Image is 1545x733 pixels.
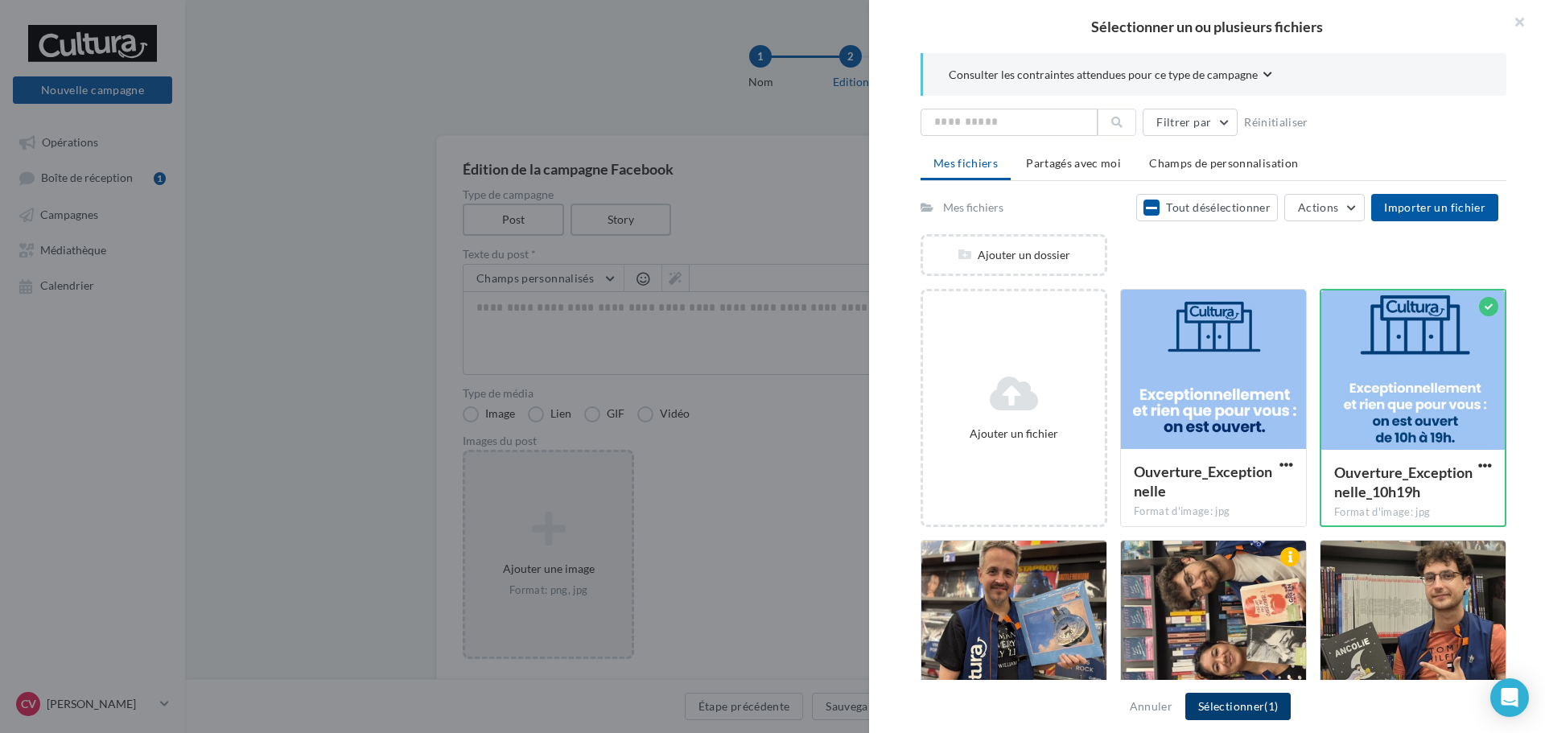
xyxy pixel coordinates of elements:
button: Importer un fichier [1371,194,1498,221]
button: Filtrer par [1143,109,1238,136]
span: (1) [1264,699,1278,713]
button: Tout désélectionner [1136,194,1278,221]
h2: Sélectionner un ou plusieurs fichiers [895,19,1519,34]
span: Champs de personnalisation [1149,156,1298,170]
div: Ajouter un dossier [923,247,1105,263]
span: Ouverture_Exceptionnelle [1134,463,1272,500]
div: Format d'image: jpg [1134,504,1293,519]
div: Ajouter un fichier [929,426,1098,442]
button: Sélectionner(1) [1185,693,1291,720]
span: Importer un fichier [1384,200,1485,214]
div: Mes fichiers [943,200,1003,216]
button: Réinitialiser [1238,113,1315,132]
span: Partagés avec moi [1026,156,1121,170]
span: Mes fichiers [933,156,998,170]
div: Open Intercom Messenger [1490,678,1529,717]
button: Consulter les contraintes attendues pour ce type de campagne [949,66,1272,86]
span: Consulter les contraintes attendues pour ce type de campagne [949,67,1258,83]
span: Actions [1298,200,1338,214]
span: Ouverture_Exceptionnelle_10h19h [1334,463,1473,500]
button: Annuler [1123,697,1179,716]
div: Format d'image: jpg [1334,505,1492,520]
button: Actions [1284,194,1365,221]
